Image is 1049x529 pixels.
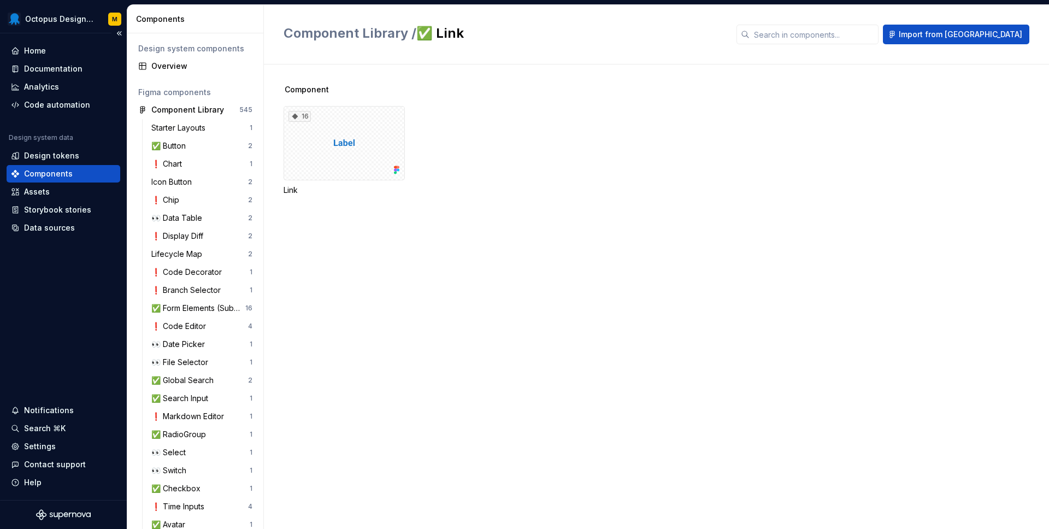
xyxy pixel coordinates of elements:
[147,480,257,497] a: ✅ Checkbox1
[750,25,879,44] input: Search in components...
[250,430,252,439] div: 1
[147,137,257,155] a: ✅ Button2
[151,393,213,404] div: ✅ Search Input
[7,456,120,473] button: Contact support
[24,423,66,434] div: Search ⌘K
[284,25,723,42] h2: ✅ Link
[151,249,207,260] div: Lifecycle Map
[151,285,225,296] div: ❗️ Branch Selector
[250,466,252,475] div: 1
[111,26,127,41] button: Collapse sidebar
[151,213,207,224] div: 👀 Data Table
[151,357,213,368] div: 👀 File Selector
[7,147,120,164] a: Design tokens
[151,158,186,169] div: ❗️ Chart
[24,405,74,416] div: Notifications
[24,63,82,74] div: Documentation
[7,474,120,491] button: Help
[250,412,252,421] div: 1
[248,250,252,258] div: 2
[7,402,120,419] button: Notifications
[9,133,73,142] div: Design system data
[250,394,252,403] div: 1
[147,354,257,371] a: 👀 File Selector1
[2,7,125,31] button: Octopus Design SystemM
[151,375,218,386] div: ✅ Global Search
[285,84,329,95] span: Component
[138,43,252,54] div: Design system components
[8,13,21,26] img: fcf53608-4560-46b3-9ec6-dbe177120620.png
[899,29,1022,40] span: Import from [GEOGRAPHIC_DATA]
[284,106,405,196] div: 16Link
[151,195,184,205] div: ❗️ Chip
[151,447,190,458] div: 👀 Select
[147,281,257,299] a: ❗️ Branch Selector1
[288,111,311,122] div: 16
[134,101,257,119] a: Component Library545
[151,339,209,350] div: 👀 Date Picker
[147,299,257,317] a: ✅ Form Elements (Sub components)16
[147,336,257,353] a: 👀 Date Picker1
[151,303,245,314] div: ✅ Form Elements (Sub components)
[248,502,252,511] div: 4
[250,340,252,349] div: 1
[7,420,120,437] button: Search ⌘K
[24,81,59,92] div: Analytics
[147,408,257,425] a: ❗️ Markdown Editor1
[250,520,252,529] div: 1
[147,155,257,173] a: ❗️ Chart1
[7,60,120,78] a: Documentation
[7,183,120,201] a: Assets
[147,191,257,209] a: ❗️ Chip2
[138,87,252,98] div: Figma components
[147,119,257,137] a: Starter Layouts1
[7,438,120,455] a: Settings
[24,99,90,110] div: Code automation
[248,142,252,150] div: 2
[248,322,252,331] div: 4
[250,448,252,457] div: 1
[24,150,79,161] div: Design tokens
[24,222,75,233] div: Data sources
[147,390,257,407] a: ✅ Search Input1
[151,177,196,187] div: Icon Button
[250,286,252,295] div: 1
[248,376,252,385] div: 2
[24,477,42,488] div: Help
[24,204,91,215] div: Storybook stories
[151,411,228,422] div: ❗️ Markdown Editor
[147,444,257,461] a: 👀 Select1
[151,321,210,332] div: ❗️ Code Editor
[248,196,252,204] div: 2
[151,465,191,476] div: 👀 Switch
[147,263,257,281] a: ❗️ Code Decorator1
[7,165,120,183] a: Components
[250,124,252,132] div: 1
[250,268,252,277] div: 1
[248,178,252,186] div: 2
[883,25,1029,44] button: Import from [GEOGRAPHIC_DATA]
[25,14,95,25] div: Octopus Design System
[36,509,91,520] svg: Supernova Logo
[151,231,208,242] div: ❗️ Display Diff
[147,498,257,515] a: ❗️ Time Inputs4
[250,358,252,367] div: 1
[147,426,257,443] a: ✅ RadioGroup1
[112,15,117,23] div: M
[250,484,252,493] div: 1
[151,140,190,151] div: ✅ Button
[151,267,226,278] div: ❗️ Code Decorator
[151,104,224,115] div: Component Library
[284,185,405,196] div: Link
[239,105,252,114] div: 545
[151,61,252,72] div: Overview
[147,245,257,263] a: Lifecycle Map2
[134,57,257,75] a: Overview
[248,214,252,222] div: 2
[24,45,46,56] div: Home
[7,78,120,96] a: Analytics
[147,173,257,191] a: Icon Button2
[7,219,120,237] a: Data sources
[151,429,210,440] div: ✅ RadioGroup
